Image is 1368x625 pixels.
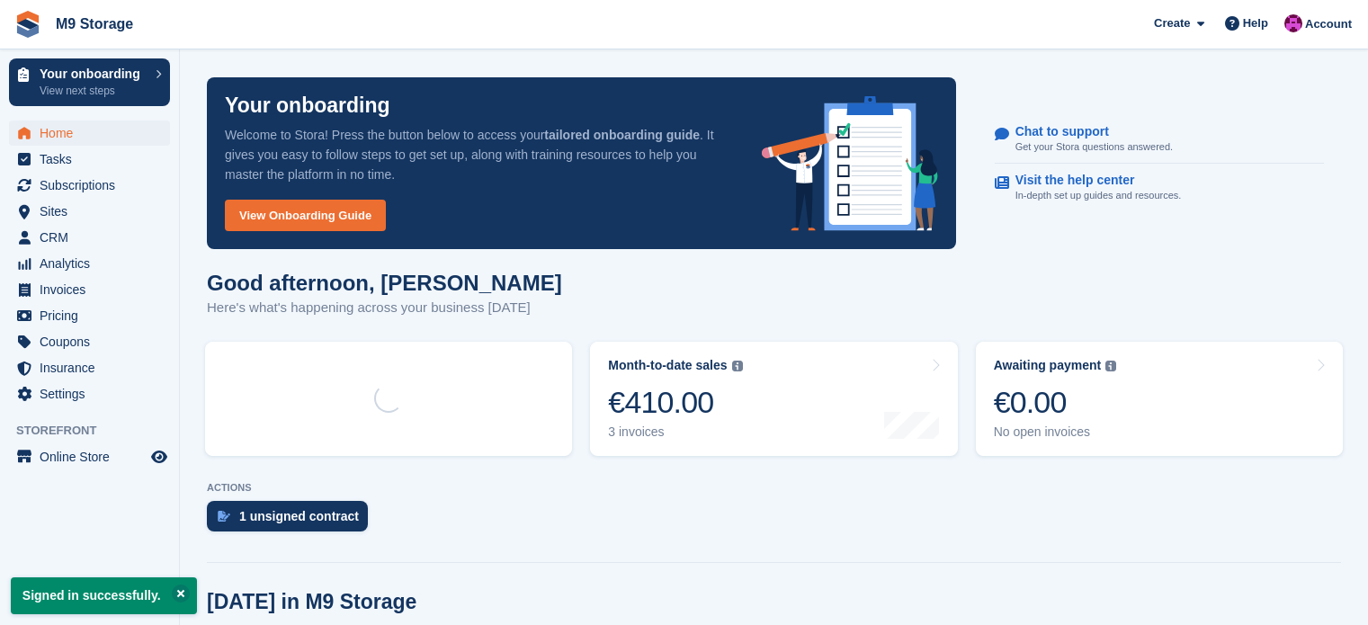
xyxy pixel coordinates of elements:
span: Sites [40,199,148,224]
p: ACTIONS [207,482,1341,494]
img: onboarding-info-6c161a55d2c0e0a8cae90662b2fe09162a5109e8cc188191df67fb4f79e88e88.svg [762,96,938,231]
p: Signed in successfully. [11,577,197,614]
div: €410.00 [608,384,742,421]
img: John Doyle [1284,14,1302,32]
span: Help [1243,14,1268,32]
a: menu [9,444,170,469]
div: Month-to-date sales [608,358,727,373]
p: In-depth set up guides and resources. [1015,188,1182,203]
a: Awaiting payment €0.00 No open invoices [976,342,1343,456]
a: menu [9,329,170,354]
a: Preview store [148,446,170,468]
a: menu [9,303,170,328]
img: stora-icon-8386f47178a22dfd0bd8f6a31ec36ba5ce8667c1dd55bd0f319d3a0aa187defe.svg [14,11,41,38]
a: Chat to support Get your Stora questions answered. [995,115,1324,165]
span: Settings [40,381,148,406]
div: Awaiting payment [994,358,1102,373]
span: Insurance [40,355,148,380]
span: Tasks [40,147,148,172]
p: Here's what's happening across your business [DATE] [207,298,562,318]
p: Visit the help center [1015,173,1167,188]
div: €0.00 [994,384,1117,421]
p: Your onboarding [225,95,390,116]
a: Visit the help center In-depth set up guides and resources. [995,164,1324,212]
a: View Onboarding Guide [225,200,386,231]
span: Home [40,121,148,146]
a: menu [9,147,170,172]
a: menu [9,121,170,146]
a: menu [9,173,170,198]
span: Storefront [16,422,179,440]
img: icon-info-grey-7440780725fd019a000dd9b08b2336e03edf1995a4989e88bcd33f0948082b44.svg [732,361,743,371]
div: 3 invoices [608,424,742,440]
a: Month-to-date sales €410.00 3 invoices [590,342,957,456]
img: icon-info-grey-7440780725fd019a000dd9b08b2336e03edf1995a4989e88bcd33f0948082b44.svg [1105,361,1116,371]
a: menu [9,251,170,276]
a: M9 Storage [49,9,140,39]
span: Online Store [40,444,148,469]
span: Create [1154,14,1190,32]
a: menu [9,225,170,250]
a: menu [9,355,170,380]
a: menu [9,277,170,302]
p: Chat to support [1015,124,1158,139]
p: Welcome to Stora! Press the button below to access your . It gives you easy to follow steps to ge... [225,125,733,184]
p: Get your Stora questions answered. [1015,139,1173,155]
img: contract_signature_icon-13c848040528278c33f63329250d36e43548de30e8caae1d1a13099fd9432cc5.svg [218,511,230,522]
p: Your onboarding [40,67,147,80]
h2: [DATE] in M9 Storage [207,590,416,614]
span: Analytics [40,251,148,276]
h1: Good afternoon, [PERSON_NAME] [207,271,562,295]
a: Your onboarding View next steps [9,58,170,106]
div: No open invoices [994,424,1117,440]
span: Coupons [40,329,148,354]
span: Account [1305,15,1352,33]
a: menu [9,199,170,224]
strong: tailored onboarding guide [544,128,700,142]
span: Pricing [40,303,148,328]
span: Subscriptions [40,173,148,198]
span: CRM [40,225,148,250]
a: 1 unsigned contract [207,501,377,540]
p: View next steps [40,83,147,99]
div: 1 unsigned contract [239,509,359,523]
span: Invoices [40,277,148,302]
a: menu [9,381,170,406]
